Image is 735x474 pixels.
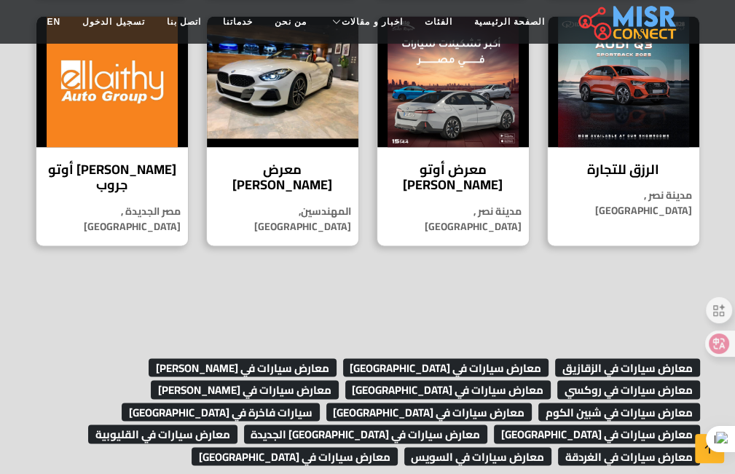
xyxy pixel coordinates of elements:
a: معارض سيارات في شبين الكوم [535,400,700,422]
span: معارض سيارات في [GEOGRAPHIC_DATA] [192,447,398,466]
h4: [PERSON_NAME] أوتو جروب [47,162,177,193]
a: اتصل بنا [156,8,212,36]
a: الرزق للتجارة الرزق للتجارة مدينة نصر , [GEOGRAPHIC_DATA] [538,15,709,246]
span: معارض سيارات في [PERSON_NAME] [151,380,339,399]
span: معارض سيارات في [GEOGRAPHIC_DATA] الجديدة [244,424,488,443]
p: مدينة نصر , [GEOGRAPHIC_DATA] [548,188,699,218]
a: معارض سيارات في [GEOGRAPHIC_DATA] [490,422,700,444]
p: المهندسين, [GEOGRAPHIC_DATA] [207,204,358,234]
img: main.misr_connect [578,4,676,40]
a: من نحن [264,8,318,36]
a: معارض سيارات في [GEOGRAPHIC_DATA] [323,400,532,422]
a: معارض سيارات في [GEOGRAPHIC_DATA] الجديدة [240,422,488,444]
a: معارض سيارات في السويس [401,445,552,467]
a: اخبار و مقالات [318,8,414,36]
a: معارض سيارات في [GEOGRAPHIC_DATA] [342,378,551,400]
img: الليثي أوتو جروب [36,16,188,147]
span: معارض سيارات في [GEOGRAPHIC_DATA] [343,358,549,377]
a: معارض سيارات في [PERSON_NAME] [145,356,337,378]
a: معارض سيارات في [GEOGRAPHIC_DATA] [339,356,549,378]
span: معارض سيارات في روكسي [557,380,700,399]
p: مدينة نصر , [GEOGRAPHIC_DATA] [377,204,529,234]
span: معارض سيارات في الغردقة [558,447,700,466]
a: معارض سيارات في الزقازيق [551,356,700,378]
a: معرض أوتو سمير ريان معرض أوتو [PERSON_NAME] مدينة نصر , [GEOGRAPHIC_DATA] [368,15,538,246]
a: معارض سيارات في القليوبية [84,422,237,444]
p: مصر الجديدة , [GEOGRAPHIC_DATA] [36,204,188,234]
h4: الرزق للتجارة [559,162,688,178]
a: معارض سيارات في [PERSON_NAME] [147,378,339,400]
span: معارض سيارات في السويس [404,447,552,466]
span: معارض سيارات في القليوبية [88,424,237,443]
h4: معرض أوتو [PERSON_NAME] [388,162,518,193]
span: معارض سيارات في [GEOGRAPHIC_DATA] [494,424,700,443]
a: خدماتنا [212,8,264,36]
a: EN [36,8,72,36]
a: معارض سيارات في الغردقة [554,445,700,467]
img: معرض أوتو سمير ريان [377,16,529,147]
span: معارض سيارات في [PERSON_NAME] [149,358,337,377]
span: معارض سيارات في [GEOGRAPHIC_DATA] [326,403,532,422]
a: معرض مجدي الريس معرض [PERSON_NAME] المهندسين, [GEOGRAPHIC_DATA] [197,15,368,246]
img: معرض مجدي الريس [207,16,358,147]
a: الفئات [414,8,463,36]
a: معارض سيارات في [GEOGRAPHIC_DATA] [188,445,398,467]
span: معارض سيارات في الزقازيق [555,358,700,377]
span: سيارات فاخرة في [GEOGRAPHIC_DATA] [122,403,320,422]
a: سيارات فاخرة في [GEOGRAPHIC_DATA] [118,400,320,422]
img: الرزق للتجارة [548,16,699,147]
h4: معرض [PERSON_NAME] [218,162,347,193]
span: اخبار و مقالات [342,15,403,28]
a: تسجيل الدخول [71,8,155,36]
a: الليثي أوتو جروب [PERSON_NAME] أوتو جروب مصر الجديدة , [GEOGRAPHIC_DATA] [27,15,197,246]
span: معارض سيارات في [GEOGRAPHIC_DATA] [345,380,551,399]
a: الصفحة الرئيسية [463,8,556,36]
a: معارض سيارات في روكسي [554,378,700,400]
span: معارض سيارات في شبين الكوم [538,403,700,422]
